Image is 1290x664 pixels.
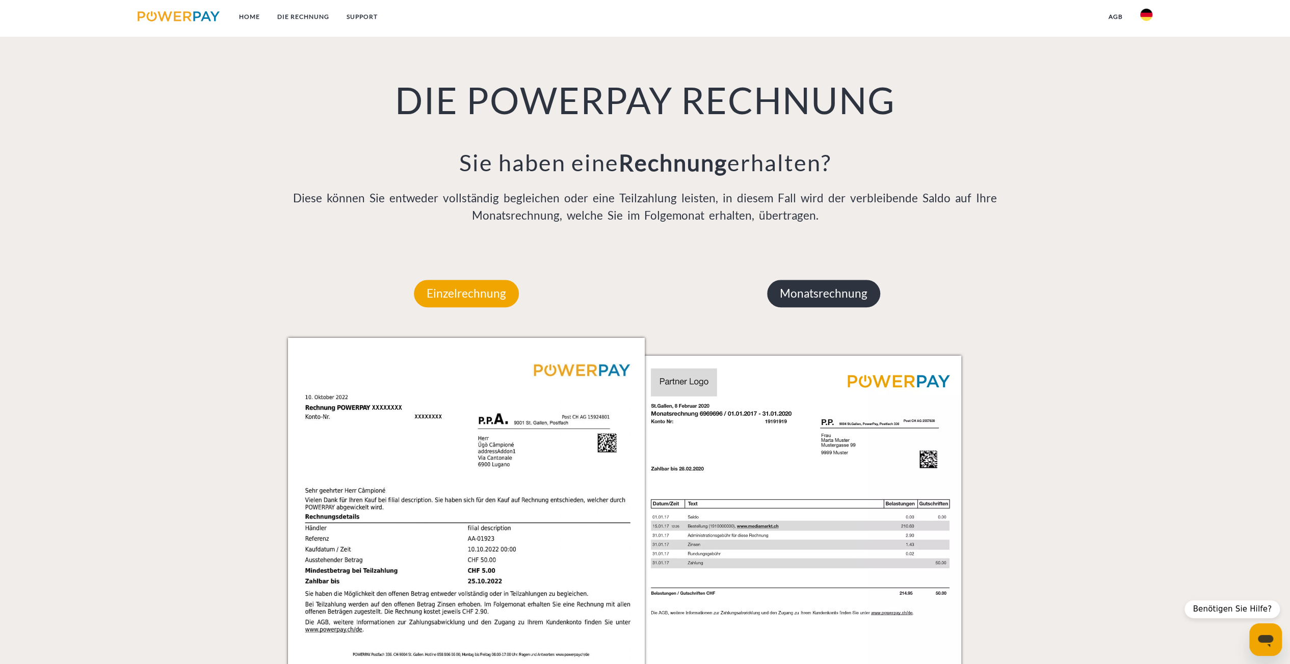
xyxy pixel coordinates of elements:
[230,8,269,26] a: Home
[414,280,519,307] p: Einzelrechnung
[269,8,338,26] a: DIE RECHNUNG
[288,77,1003,123] h1: DIE POWERPAY RECHNUNG
[1249,623,1282,656] iframe: Schaltfläche zum Öffnen des Messaging-Fensters; Konversation läuft
[767,280,880,307] p: Monatsrechnung
[1100,8,1131,26] a: agb
[288,148,1003,177] h3: Sie haben eine erhalten?
[288,190,1003,224] p: Diese können Sie entweder vollständig begleichen oder eine Teilzahlung leisten, in diesem Fall wi...
[338,8,386,26] a: SUPPORT
[1140,9,1152,21] img: de
[618,149,727,176] b: Rechnung
[1184,600,1280,618] div: Benötigen Sie Hilfe?
[138,11,220,21] img: logo-powerpay.svg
